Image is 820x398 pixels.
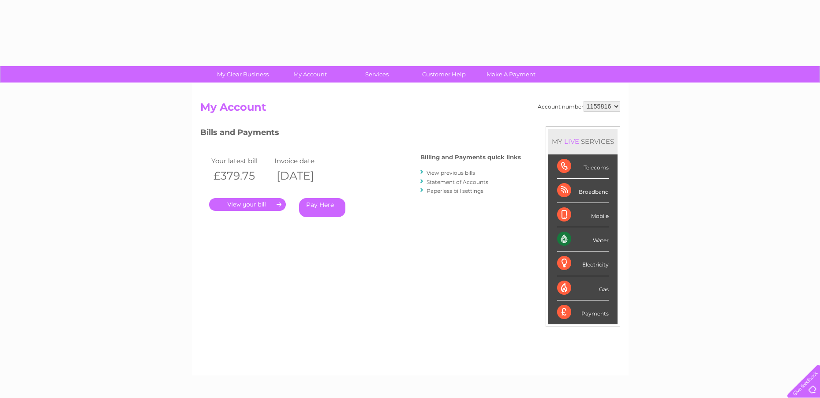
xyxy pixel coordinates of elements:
div: LIVE [562,137,581,146]
td: Your latest bill [209,155,273,167]
div: Payments [557,300,609,324]
a: Paperless bill settings [427,188,483,194]
div: Account number [538,101,620,112]
h4: Billing and Payments quick links [420,154,521,161]
a: . [209,198,286,211]
div: Gas [557,276,609,300]
a: Customer Help [408,66,480,83]
div: Broadband [557,179,609,203]
div: MY SERVICES [548,129,618,154]
a: My Clear Business [206,66,279,83]
th: [DATE] [272,167,336,185]
a: Make A Payment [475,66,547,83]
div: Telecoms [557,154,609,179]
a: View previous bills [427,169,475,176]
div: Mobile [557,203,609,227]
div: Water [557,227,609,252]
th: £379.75 [209,167,273,185]
a: Statement of Accounts [427,179,488,185]
a: My Account [273,66,346,83]
h3: Bills and Payments [200,126,521,142]
a: Services [341,66,413,83]
div: Electricity [557,252,609,276]
h2: My Account [200,101,620,118]
a: Pay Here [299,198,345,217]
td: Invoice date [272,155,336,167]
